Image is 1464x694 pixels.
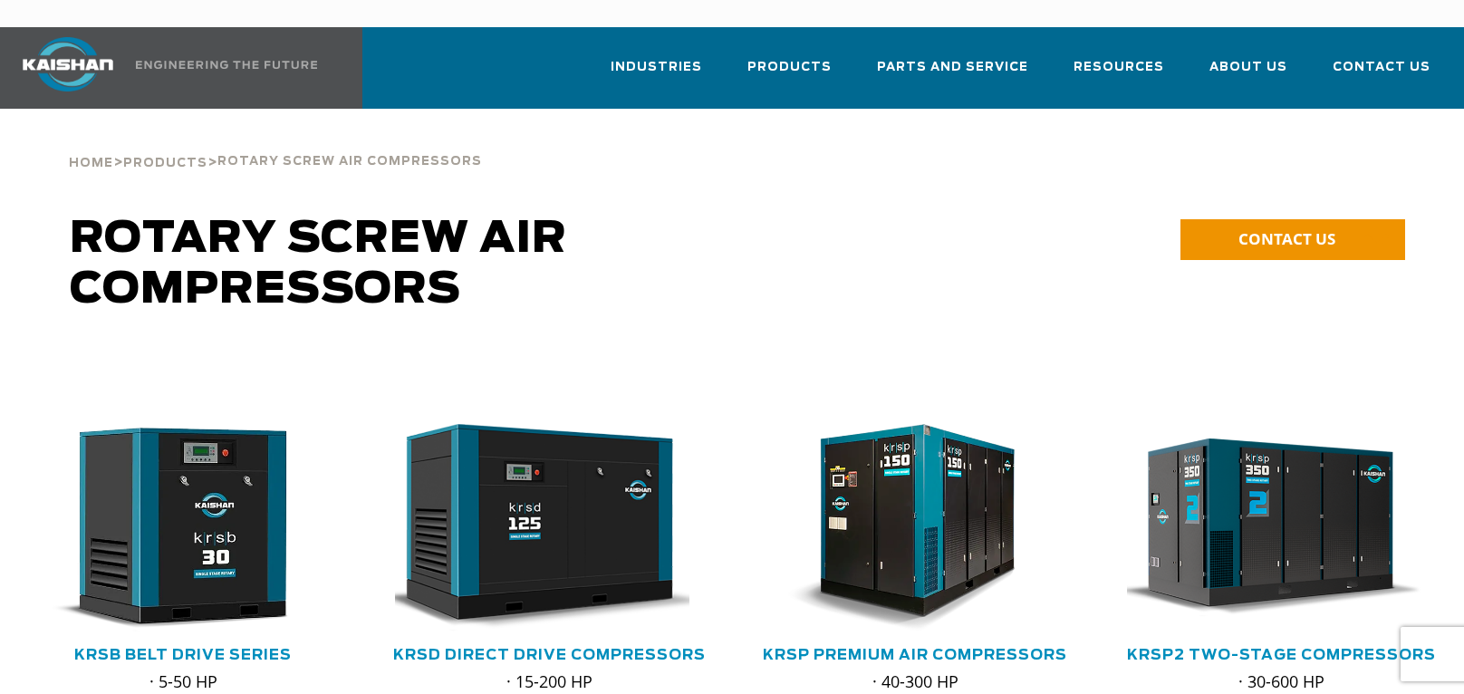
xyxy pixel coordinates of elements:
[70,217,567,312] span: Rotary Screw Air Compressors
[1333,43,1430,105] a: Contact Us
[395,424,703,631] div: krsd125
[69,158,113,169] span: Home
[1113,424,1421,631] img: krsp350
[136,61,317,69] img: Engineering the future
[877,43,1028,105] a: Parts and Service
[877,57,1028,78] span: Parts and Service
[763,648,1067,662] a: KRSP Premium Air Compressors
[29,424,337,631] div: krsb30
[1074,57,1164,78] span: Resources
[1127,424,1435,631] div: krsp350
[1209,57,1287,78] span: About Us
[1074,43,1164,105] a: Resources
[69,154,113,170] a: Home
[761,424,1069,631] div: krsp150
[69,109,482,178] div: > >
[123,158,207,169] span: Products
[1333,57,1430,78] span: Contact Us
[1180,219,1405,260] a: CONTACT US
[611,57,702,78] span: Industries
[1209,43,1287,105] a: About Us
[611,43,702,105] a: Industries
[747,57,832,78] span: Products
[217,156,482,168] span: Rotary Screw Air Compressors
[747,424,1055,631] img: krsp150
[393,648,706,662] a: KRSD Direct Drive Compressors
[1238,228,1335,249] span: CONTACT US
[15,424,323,631] img: krsb30
[74,648,292,662] a: KRSB Belt Drive Series
[1127,648,1436,662] a: KRSP2 Two-Stage Compressors
[747,43,832,105] a: Products
[381,424,689,631] img: krsd125
[123,154,207,170] a: Products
